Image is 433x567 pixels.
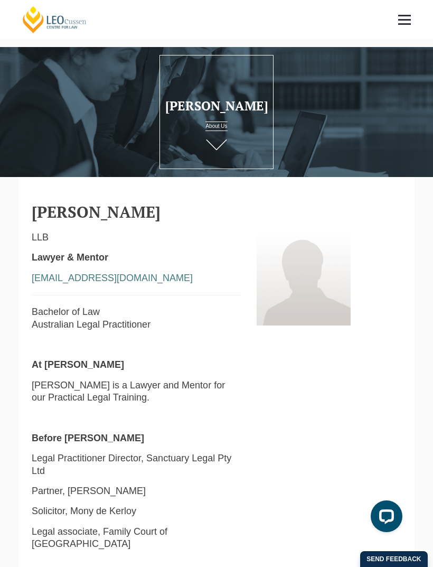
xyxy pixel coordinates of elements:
strong: At [PERSON_NAME] [32,359,124,370]
p: Solicitor, Mony de Kerloy [32,505,241,517]
h1: [PERSON_NAME] [165,99,269,113]
strong: Lawyer & Mentor [32,252,108,263]
a: About Us [205,122,227,131]
p: Bachelor of Law Australian Legal Practitioner [32,306,241,331]
p: LLB [32,231,241,244]
iframe: LiveChat chat widget [362,496,407,541]
strong: Before [PERSON_NAME] [32,433,144,443]
p: Legal Practitioner Director, Sanctuary Legal Pty Ltd [32,452,241,477]
a: [EMAIL_ADDRESS][DOMAIN_NAME] [32,273,193,283]
p: [PERSON_NAME] is a Lawyer and Mentor for our Practical Legal Training. [32,379,241,404]
p: Legal associate, Family Court of [GEOGRAPHIC_DATA] [32,526,241,551]
a: [PERSON_NAME] Centre for Law [21,5,88,34]
p: Partner, [PERSON_NAME] [32,485,241,497]
h2: [PERSON_NAME] [32,203,401,221]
